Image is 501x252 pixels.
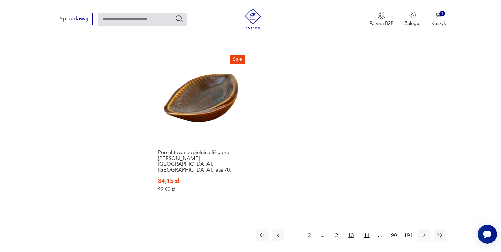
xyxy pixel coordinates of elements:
[158,178,244,184] p: 84,15 zł
[405,20,420,27] p: Zaloguj
[345,229,357,241] button: 13
[378,12,385,19] img: Ikona medalu
[431,20,446,27] p: Koszyk
[369,12,394,27] button: Patyna B2B
[369,12,394,27] a: Ikona medaluPatyna B2B
[387,229,399,241] button: 190
[361,229,373,241] button: 14
[155,52,247,205] a: SalePorcelitowa popielnica liść, proj. A. Sadulski, Mirostowice, lata 70.Porcelitowa popielnica l...
[243,8,263,29] img: Patyna - sklep z meblami i dekoracjami vintage
[405,12,420,27] button: Zaloguj
[55,17,93,22] a: Sprzedawaj
[409,12,416,18] img: Ikonka użytkownika
[175,15,183,23] button: Szukaj
[369,20,394,27] p: Patyna B2B
[402,229,415,241] button: 191
[303,229,316,241] button: 2
[478,225,497,244] iframe: Smartsupp widget button
[435,12,442,18] img: Ikona koszyka
[158,150,244,173] h3: Porcelitowa popielnica liść, proj. [PERSON_NAME][GEOGRAPHIC_DATA], [GEOGRAPHIC_DATA], lata 70.
[431,12,446,27] button: 1Koszyk
[329,229,342,241] button: 12
[439,11,445,17] div: 1
[158,186,244,192] p: 99,00 zł
[288,229,300,241] button: 1
[55,13,93,25] button: Sprzedawaj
